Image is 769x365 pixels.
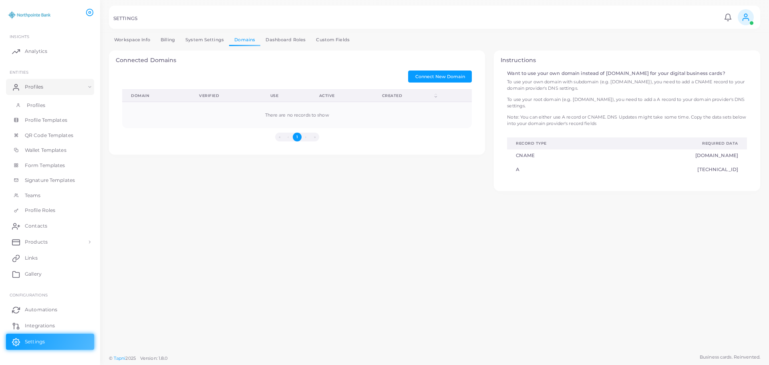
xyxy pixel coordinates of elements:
[439,89,472,102] th: Action
[114,355,126,361] a: Tapni
[6,158,94,173] a: Form Templates
[25,192,41,199] span: Teams
[122,133,472,141] ul: Pagination
[180,34,229,46] a: System Settings
[507,79,747,92] p: To use your own domain with subdomain (e.g. [DOMAIN_NAME]), you need to add a CNAME record to you...
[25,147,66,154] span: Wallet Templates
[125,355,135,362] span: 2025
[6,128,94,143] a: QR Code Templates
[6,203,94,218] a: Profile Roles
[25,162,65,169] span: Form Templates
[25,177,75,184] span: Signature Templates
[6,266,94,282] a: Gallery
[6,98,94,113] a: Profiles
[415,74,465,79] span: Connect New Domain
[25,238,48,246] span: Products
[408,71,472,83] button: Connect New Domain
[507,114,747,127] p: Note: You can either use A record or CNAME. DNS Updates might take some time. Copy the data sets ...
[622,153,738,158] a: [DOMAIN_NAME]
[6,218,94,234] a: Contacts
[501,57,754,64] h4: Instructions
[116,57,479,64] h4: Connected Domains
[27,102,45,109] span: Profiles
[113,16,137,21] h5: SETTINGS
[10,70,28,75] span: ENTITIES
[6,334,94,350] a: Settings
[10,292,48,297] span: Configurations
[109,34,155,46] a: Workspace Info
[25,83,43,91] span: Profiles
[6,188,94,203] a: Teams
[6,113,94,128] a: Profile Templates
[25,338,45,345] span: Settings
[155,34,180,46] a: Billing
[109,355,167,362] span: ©
[25,270,42,278] span: Gallery
[6,318,94,334] a: Integrations
[260,34,311,46] a: Dashboard Roles
[319,93,364,99] div: Active
[700,354,760,361] span: Business cards. Reinvented.
[516,167,604,172] h5: A
[6,302,94,318] a: Automations
[199,93,253,99] div: Verified
[6,250,94,266] a: Links
[6,143,94,158] a: Wallet Templates
[311,34,355,46] a: Custom Fields
[140,355,168,361] span: Version: 1.8.0
[25,222,47,230] span: Contacts
[131,93,181,99] div: Domain
[382,93,433,99] div: Created
[6,43,94,59] a: Analytics
[25,132,73,139] span: QR Code Templates
[25,254,38,262] span: Links
[25,48,47,55] span: Analytics
[229,34,260,46] a: Domains
[7,8,52,22] img: logo
[6,234,94,250] a: Products
[25,207,55,214] span: Profile Roles
[6,79,94,95] a: Profiles
[10,34,29,39] span: INSIGHTS
[6,173,94,188] a: Signature Templates
[614,137,747,149] th: REQUIRED DATA
[507,96,747,109] p: To use your root domain (e.g. [DOMAIN_NAME]), you need to add a A record to your domain provider'...
[270,93,302,99] div: Use
[507,137,613,149] th: RECORD TYPE
[516,153,604,158] h5: CNAME
[25,117,67,124] span: Profile Templates
[622,167,738,172] a: [TECHNICAL_ID]
[25,322,55,329] span: Integrations
[131,112,463,119] div: There are no records to show
[293,133,302,141] button: Go to page 1
[25,306,57,313] span: Automations
[507,71,747,76] h5: Want to use your own domain instead of [DOMAIN_NAME] for your digital business cards?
